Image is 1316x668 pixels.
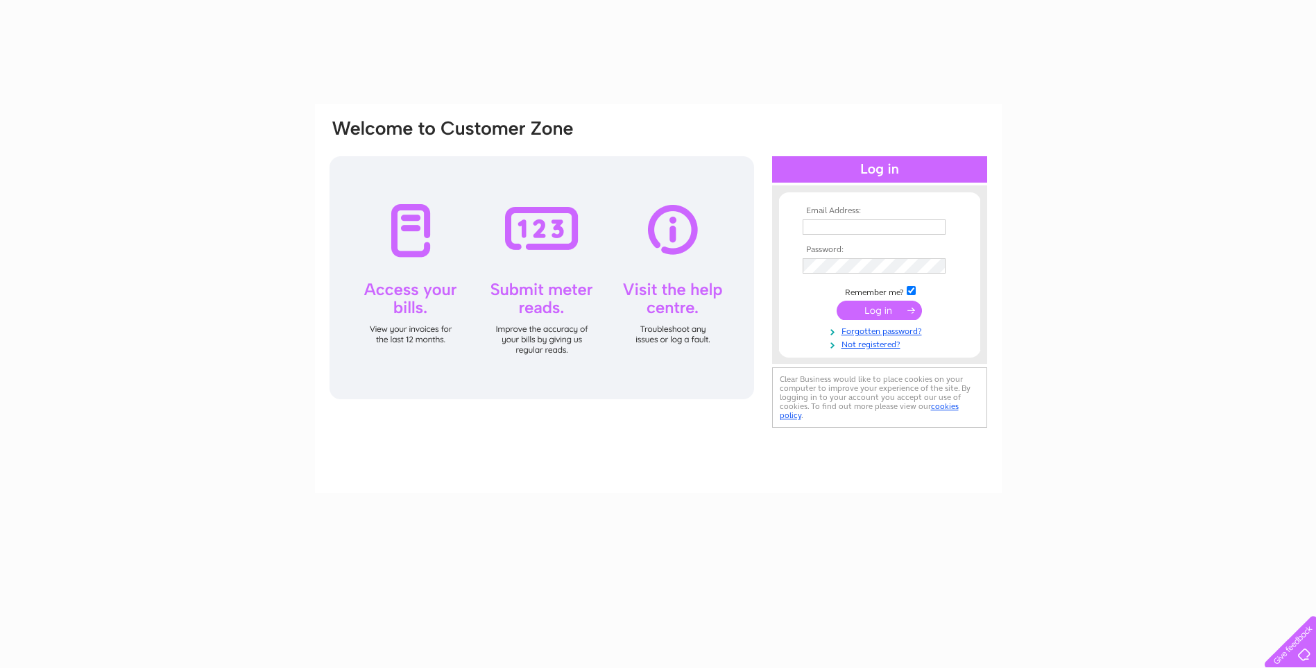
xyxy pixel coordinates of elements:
[803,337,960,350] a: Not registered?
[803,324,960,337] a: Forgotten password?
[772,367,987,428] div: Clear Business would like to place cookies on your computer to improve your experience of the sit...
[837,301,922,320] input: Submit
[780,401,959,420] a: cookies policy
[799,206,960,216] th: Email Address:
[799,245,960,255] th: Password:
[799,284,960,298] td: Remember me?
